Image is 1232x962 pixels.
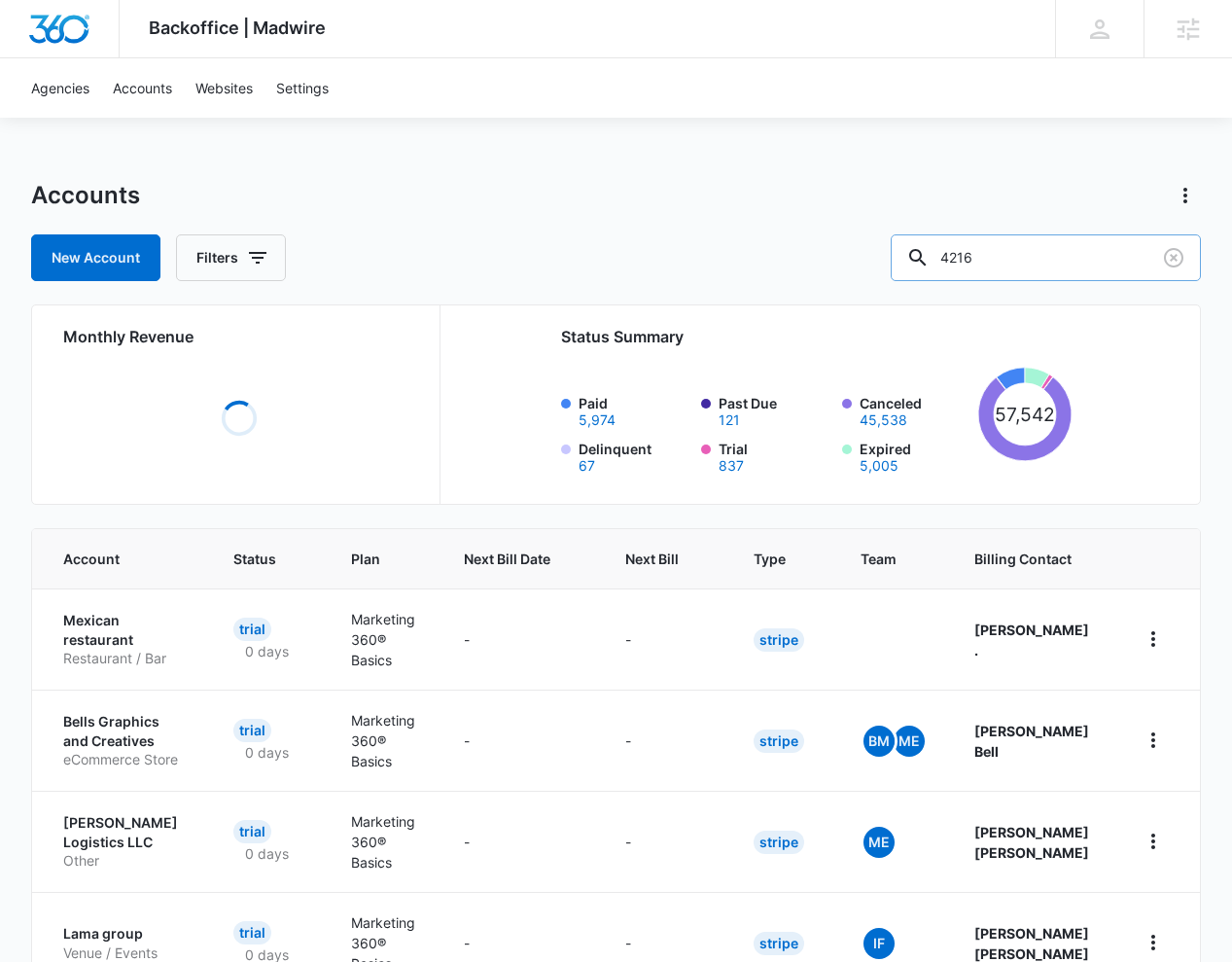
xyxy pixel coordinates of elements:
span: Next Bill Date [464,549,550,569]
button: Paid [579,413,616,427]
td: - [440,588,602,690]
p: eCommerce Store [63,750,188,769]
div: Trial [233,719,271,742]
td: - [602,588,730,690]
span: BM [863,726,895,757]
p: Marketing 360® Basics [351,710,417,771]
h1: Accounts [31,181,140,210]
input: Search [891,234,1201,281]
label: Trial [719,439,830,473]
button: home [1138,927,1169,958]
p: Bells Graphics and Creatives [63,712,188,750]
a: Settings [264,58,340,118]
a: Bells Graphics and CreativeseCommerce Store [63,712,188,769]
span: Backoffice | Madwire [149,18,326,38]
strong: [PERSON_NAME] [PERSON_NAME] [974,824,1089,861]
div: Stripe [754,628,804,652]
p: Marketing 360® Basics [351,609,417,670]
button: Canceled [860,413,907,427]
div: Trial [233,618,271,641]
span: Next Bill [625,549,679,569]
p: 0 days [233,641,300,661]
button: Expired [860,459,898,473]
span: Billing Contact [974,549,1091,569]
button: Actions [1170,180,1201,211]
span: Team [861,549,899,569]
button: home [1138,624,1169,655]
span: Status [233,549,276,569]
p: [PERSON_NAME] Logistics LLC [63,813,188,851]
span: Plan [351,549,417,569]
button: Trial [719,459,744,473]
div: Stripe [754,730,804,753]
strong: [PERSON_NAME] Bell [974,723,1089,760]
span: IF [863,928,895,959]
button: Clear [1158,242,1189,273]
label: Past Due [719,393,830,427]
td: - [440,690,602,791]
td: - [602,690,730,791]
a: New Account [31,234,160,281]
div: Trial [233,820,271,843]
button: Past Due [719,413,740,427]
div: Stripe [754,831,804,854]
div: Stripe [754,932,804,955]
p: Other [63,851,188,871]
strong: [PERSON_NAME] [PERSON_NAME] [974,925,1089,962]
a: [PERSON_NAME] Logistics LLCOther [63,813,188,871]
p: Lama group [63,924,188,944]
a: Accounts [101,58,184,118]
button: Delinquent [579,459,595,473]
div: Trial [233,921,271,944]
p: 0 days [233,843,300,864]
label: Expired [860,439,971,473]
p: Mexican restaurant [63,611,188,649]
span: ME [863,827,895,858]
p: Marketing 360® Basics [351,811,417,873]
td: - [440,791,602,892]
span: Type [754,549,786,569]
span: Account [63,549,159,569]
p: 0 days [233,742,300,763]
td: - [602,791,730,892]
a: Mexican restaurantRestaurant / Bar [63,611,188,668]
h2: Monthly Revenue [63,325,416,348]
span: ME [894,726,925,757]
p: Restaurant / Bar [63,649,188,668]
label: Delinquent [579,439,690,473]
h2: Status Summary [561,325,1073,348]
a: Lama groupVenue / Events [63,924,188,962]
tspan: 57,542 [995,403,1055,426]
label: Canceled [860,393,971,427]
a: Agencies [19,58,101,118]
a: Websites [184,58,264,118]
button: home [1138,725,1169,756]
button: Filters [176,234,286,281]
label: Paid [579,393,690,427]
strong: [PERSON_NAME] . [974,622,1089,659]
button: home [1138,826,1169,857]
